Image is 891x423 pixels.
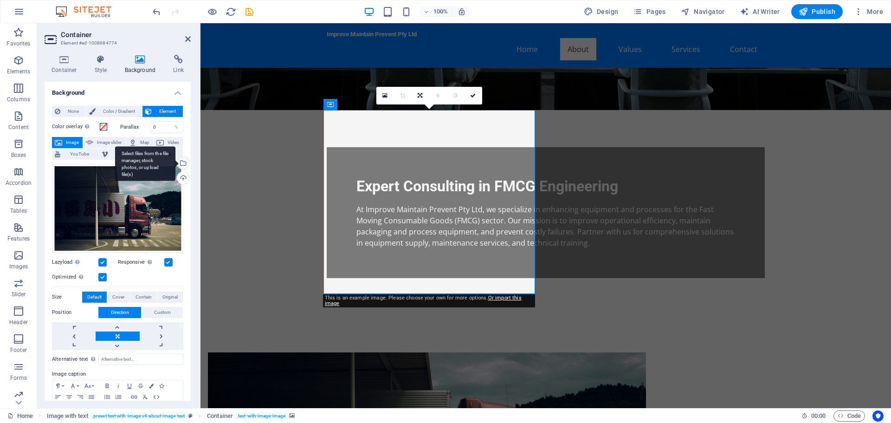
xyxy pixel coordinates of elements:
span: . text-with-image-image [237,410,285,422]
button: Original [157,292,183,303]
a: Greyscale [447,87,465,104]
button: Align Left [52,391,64,403]
span: Custom [154,307,171,318]
button: reload [225,6,236,17]
button: Font Family [67,380,82,391]
a: Change orientation [412,87,429,104]
button: Click here to leave preview mode and continue editing [207,6,218,17]
nav: breadcrumb [47,410,295,422]
span: 00 00 [811,410,826,422]
button: Custom [142,307,183,318]
button: Align Right [75,391,86,403]
button: Ordered List [113,391,124,403]
span: Contain [136,292,152,303]
span: Pages [633,7,665,16]
i: On resize automatically adjust zoom level to fit chosen device. [458,7,466,16]
div: % [170,122,183,133]
i: This element contains a background [289,413,295,418]
button: Paragraph Format [52,380,67,391]
p: Content [8,124,29,131]
p: Columns [7,96,30,103]
button: Design [580,4,622,19]
span: Direction [111,307,129,318]
button: HTML [151,391,162,403]
span: Image [65,137,80,148]
h4: Background [45,82,191,98]
p: Boxes [11,151,26,159]
button: None [52,106,86,117]
button: Align Center [64,391,75,403]
span: Publish [799,7,835,16]
i: Save (Ctrl+S) [244,7,255,17]
button: Align Justify [86,391,97,403]
span: Code [838,410,861,422]
span: Image slider [96,137,123,148]
div: Design (Ctrl+Alt+Y) [580,4,622,19]
h4: Background [118,55,167,74]
a: Select files from the file manager, stock photos, or upload file(s) [376,87,394,104]
button: Font Size [82,380,97,391]
img: Editor Logo [53,6,123,17]
span: : [818,412,819,419]
i: This element is a customizable preset [188,413,193,418]
button: Cover [107,292,129,303]
button: Pages [629,4,669,19]
button: 100% [420,6,452,17]
button: save [244,6,255,17]
button: Direction [98,307,141,318]
span: YouTube [63,149,96,160]
p: Header [9,319,28,326]
button: More [850,4,887,19]
a: Select files from the file manager, stock photos, or upload file(s) [177,156,190,169]
span: More [854,7,883,16]
h4: Link [166,55,191,74]
label: Size [52,292,82,303]
h6: 100% [433,6,448,17]
p: Accordion [6,179,32,187]
a: Blur [429,87,447,104]
button: Element [142,106,183,117]
p: Forms [10,374,27,382]
label: Color overlay [52,121,98,132]
button: Colors [146,380,156,391]
a: Confirm ( Ctrl ⏎ ) [465,87,482,104]
span: . preset-text-with-image-v4-about-image-text [92,410,185,422]
span: Map [139,137,150,148]
button: Insert Link [129,391,140,403]
h2: Container [61,31,191,39]
button: Default [82,292,107,303]
button: Bold (Ctrl+B) [102,380,113,391]
span: Vimeo [111,149,137,160]
span: Color / Gradient [98,106,139,117]
span: Video [167,137,180,148]
div: home-services-truck.jpeg [52,164,183,253]
p: Elements [7,68,31,75]
button: Icons [156,380,167,391]
i: Undo: Change image (Ctrl+Z) [151,7,162,17]
p: Slider [12,291,26,298]
button: undo [151,6,162,17]
label: Position [52,307,98,318]
h4: Style [88,55,118,74]
button: Publish [791,4,843,19]
button: Video [154,137,183,148]
h6: Session time [801,410,826,422]
button: Image [52,137,83,148]
span: None [63,106,83,117]
button: Code [833,410,865,422]
p: Features [7,235,30,242]
label: Responsive [118,257,164,268]
label: Alternative text [52,354,98,365]
span: Design [584,7,619,16]
span: Click to select. Double-click to edit [47,410,88,422]
span: Original [162,292,178,303]
span: AI Writer [740,7,780,16]
i: Reload page [226,7,236,17]
button: YouTube [52,149,98,160]
div: Select files from the file manager, stock photos, or upload file(s) [115,146,175,181]
p: Favorites [6,40,30,47]
div: This is an example image. Please choose your own for more options. [323,294,535,307]
button: Image slider [83,137,125,148]
button: Usercentrics [872,410,884,422]
a: Or import this image [325,295,522,306]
